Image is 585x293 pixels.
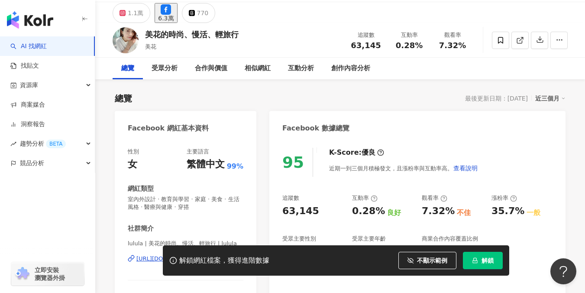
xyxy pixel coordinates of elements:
div: 7.32% [422,205,455,218]
div: 觀看率 [436,31,469,39]
div: 繁體中文 [187,158,225,171]
div: 互動率 [352,194,378,202]
span: rise [10,141,16,147]
img: logo [7,11,53,29]
span: 0.28% [396,41,423,50]
div: 美花的時尚、慢活、輕旅行 [145,29,239,40]
div: 社群簡介 [128,224,154,233]
div: 相似網紅 [245,63,271,74]
div: 總覽 [121,63,134,74]
div: Facebook 數據總覽 [282,124,349,133]
div: 6.3萬 [158,15,174,22]
div: 770 [197,7,209,19]
img: chrome extension [14,267,31,281]
div: 1.1萬 [128,7,143,19]
div: Facebook 網紅基本資料 [128,124,209,133]
span: lock [472,257,478,264]
div: 受眾分析 [152,63,178,74]
span: 競品分析 [20,153,44,173]
div: 互動分析 [288,63,314,74]
div: BETA [46,140,66,148]
span: lulula | 美花的時尚、慢活、輕旅行 | lulula [128,240,243,247]
span: 趨勢分析 [20,134,66,153]
span: 資源庫 [20,75,38,95]
div: 35.7% [491,205,524,218]
span: 解鎖 [482,257,494,264]
div: 不佳 [457,208,471,218]
img: KOL Avatar [113,27,139,53]
span: 7.32% [439,41,466,50]
div: 主要語言 [187,148,209,156]
a: 商案媒合 [10,101,45,109]
span: 查看說明 [453,165,478,172]
a: 找貼文 [10,62,39,70]
div: 漲粉率 [491,194,517,202]
div: 優良 [362,148,375,157]
div: 性別 [128,148,139,156]
div: 合作與價值 [195,63,227,74]
div: 解鎖網紅檔案，獲得進階數據 [179,256,269,265]
div: 總覽 [115,92,132,104]
div: 觀看率 [422,194,447,202]
div: 0.28% [352,205,385,218]
span: 立即安裝 瀏覽器外掛 [35,266,65,282]
button: 查看說明 [453,160,478,177]
span: 63,145 [351,41,381,50]
div: 女 [128,158,137,171]
div: 近三個月 [535,93,566,104]
button: 解鎖 [463,252,503,269]
div: 創作內容分析 [331,63,370,74]
a: chrome extension立即安裝 瀏覽器外掛 [11,262,84,286]
div: 追蹤數 [282,194,299,202]
button: 770 [182,3,216,23]
div: 受眾主要性別 [282,235,316,243]
div: 近期一到三個月積極發文，且漲粉率與互動率高。 [329,160,478,177]
span: 不顯示範例 [417,257,447,264]
div: 商業合作內容覆蓋比例 [422,235,478,243]
span: 室內外設計 · 教育與學習 · 家庭 · 美食 · 生活風格 · 醫療與健康 · 穿搭 [128,195,243,211]
div: 互動率 [393,31,426,39]
button: 不顯示範例 [398,252,456,269]
div: 最後更新日期：[DATE] [465,95,528,102]
a: searchAI 找網紅 [10,42,47,51]
div: 一般 [527,208,540,218]
button: 6.3萬 [155,3,177,23]
div: 受眾主要年齡 [352,235,386,243]
span: 美花 [145,43,156,50]
div: 95 [282,153,304,171]
a: 洞察報告 [10,120,45,129]
div: 63,145 [282,205,319,218]
div: 良好 [387,208,401,218]
div: 追蹤數 [349,31,382,39]
div: 網紅類型 [128,184,154,193]
div: K-Score : [329,148,384,157]
button: 1.1萬 [113,3,150,23]
span: 99% [227,162,243,171]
